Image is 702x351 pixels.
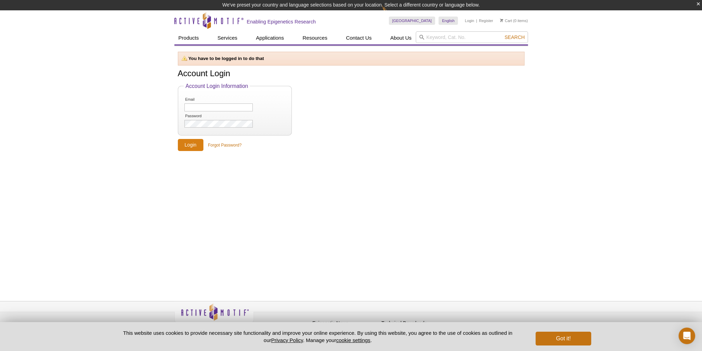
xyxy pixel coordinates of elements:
img: Your Cart [500,19,503,22]
label: Password [184,114,220,118]
a: Privacy Policy [271,337,303,343]
div: Open Intercom Messenger [679,328,695,344]
h2: Enabling Epigenetics Research [247,19,316,25]
img: Change Here [382,5,400,21]
li: | [476,17,477,25]
a: Contact Us [342,31,376,44]
a: Applications [252,31,288,44]
a: Forgot Password? [208,142,241,148]
label: Email [184,97,220,102]
legend: Account Login Information [184,83,250,89]
p: You have to be logged in to do that [182,56,521,62]
a: Products [174,31,203,44]
a: Register [479,18,493,23]
button: cookie settings [336,337,370,343]
h4: Epigenetic News [312,320,378,326]
span: Search [504,34,525,40]
table: Click to Verify - This site chose Symantec SSL for secure e-commerce and confidential communicati... [451,313,502,329]
a: Resources [298,31,331,44]
a: Privacy Policy [257,319,284,330]
li: (0 items) [500,17,528,25]
img: Active Motif, [174,301,254,329]
a: About Us [386,31,416,44]
input: Keyword, Cat. No. [416,31,528,43]
button: Search [502,34,527,40]
a: English [439,17,458,25]
button: Got it! [536,332,591,345]
a: Services [213,31,242,44]
p: This website uses cookies to provide necessary site functionality and improve your online experie... [111,329,525,344]
input: Login [178,139,203,151]
a: Cart [500,18,512,23]
a: [GEOGRAPHIC_DATA] [389,17,435,25]
h1: Account Login [178,69,525,79]
a: Login [465,18,474,23]
h4: Technical Downloads [382,320,447,326]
